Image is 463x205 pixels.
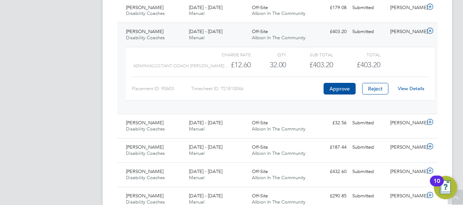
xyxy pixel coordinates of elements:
[252,35,305,41] span: Albion In The Community
[349,141,387,153] div: Submitted
[191,83,322,95] div: Timesheet ID: TS1810046
[252,4,268,11] span: Off-Site
[252,174,305,181] span: Albion In The Community
[126,150,165,156] span: Disability Coaches
[189,35,205,41] span: Manual
[286,59,333,71] div: £403.20
[126,35,165,41] span: Disability Coaches
[362,83,388,95] button: Reject
[126,193,163,199] span: [PERSON_NAME]
[387,141,425,153] div: [PERSON_NAME]
[387,166,425,178] div: [PERSON_NAME]
[204,50,251,59] div: Charge rate
[189,4,222,11] span: [DATE] - [DATE]
[349,26,387,38] div: Submitted
[126,28,163,35] span: [PERSON_NAME]
[189,199,205,205] span: Manual
[126,10,165,16] span: Disability Coaches
[126,126,165,132] span: Disability Coaches
[349,190,387,202] div: Submitted
[189,144,222,150] span: [DATE] - [DATE]
[189,193,222,199] span: [DATE] - [DATE]
[126,168,163,174] span: [PERSON_NAME]
[349,117,387,129] div: Submitted
[189,28,222,35] span: [DATE] - [DATE]
[286,50,333,59] div: Sub Total
[387,2,425,14] div: [PERSON_NAME]
[312,26,349,38] div: £403.20
[387,117,425,129] div: [PERSON_NAME]
[252,193,268,199] span: Off-Site
[189,10,205,16] span: Manual
[189,120,222,126] span: [DATE] - [DATE]
[434,176,457,199] button: Open Resource Center, 10 new notifications
[252,150,305,156] span: Albion In The Community
[189,168,222,174] span: [DATE] - [DATE]
[312,166,349,178] div: £432.60
[252,120,268,126] span: Off-Site
[349,2,387,14] div: Submitted
[133,63,229,68] span: Admin/Assistant Coach [PERSON_NAME]…
[132,83,191,95] div: Placement ID: 90603
[189,174,205,181] span: Manual
[357,60,380,69] span: £403.20
[126,199,165,205] span: Disability Coaches
[387,26,425,38] div: [PERSON_NAME]
[333,50,380,59] div: Total
[252,28,268,35] span: Off-Site
[126,4,163,11] span: [PERSON_NAME]
[324,83,356,95] button: Approve
[312,2,349,14] div: £179.08
[349,166,387,178] div: Submitted
[312,190,349,202] div: £290.85
[126,120,163,126] span: [PERSON_NAME]
[252,168,268,174] span: Off-Site
[312,141,349,153] div: £187.44
[189,150,205,156] span: Manual
[312,117,349,129] div: £32.56
[189,126,205,132] span: Manual
[251,50,286,59] div: QTY
[252,126,305,132] span: Albion In The Community
[252,144,268,150] span: Off-Site
[398,85,424,92] a: View Details
[252,10,305,16] span: Albion In The Community
[204,59,251,71] div: £12.60
[126,144,163,150] span: [PERSON_NAME]
[387,190,425,202] div: [PERSON_NAME]
[126,174,165,181] span: Disability Coaches
[251,59,286,71] div: 32.00
[252,199,305,205] span: Albion In The Community
[434,181,440,190] div: 10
